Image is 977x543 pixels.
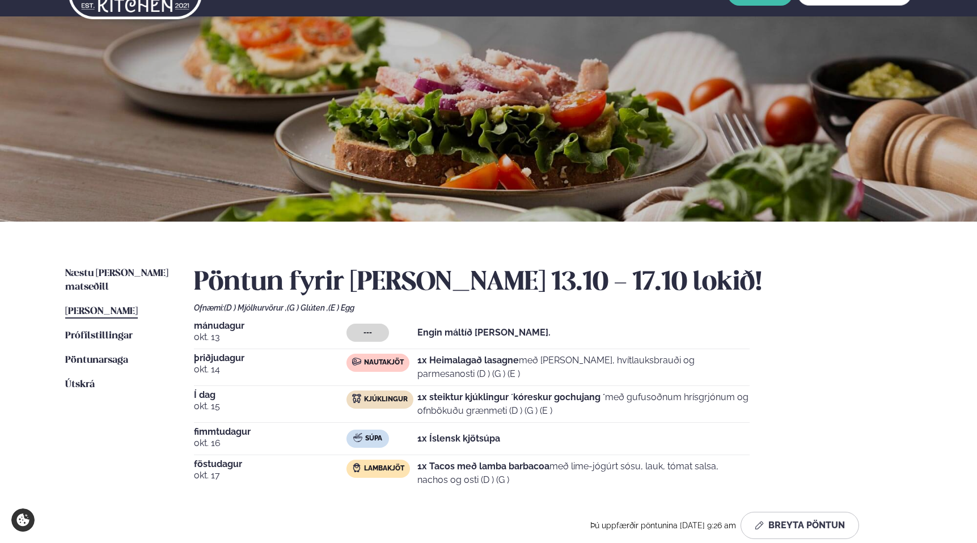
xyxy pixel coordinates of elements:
span: Súpa [365,434,382,443]
span: Kjúklingur [364,395,408,404]
span: okt. 13 [194,330,346,344]
span: Útskrá [65,380,95,389]
button: Breyta Pöntun [741,512,859,539]
span: mánudagur [194,321,346,330]
strong: 1x Íslensk kjötsúpa [417,433,500,444]
span: (D ) Mjólkurvörur , [224,303,287,312]
a: [PERSON_NAME] [65,305,138,319]
span: okt. 16 [194,436,346,450]
p: með [PERSON_NAME], hvítlauksbrauði og parmesanosti (D ) (G ) (E ) [417,354,750,381]
span: (E ) Egg [328,303,354,312]
span: Þú uppfærðir pöntunina [DATE] 9:26 am [590,521,736,530]
img: Lamb.svg [352,463,361,472]
span: föstudagur [194,460,346,469]
p: með lime-jógúrt sósu, lauk, tómat salsa, nachos og osti (D ) (G ) [417,460,750,487]
strong: 1x steiktur kjúklingur ´kóreskur gochujang ´ [417,392,605,402]
img: beef.svg [352,357,361,366]
span: Nautakjöt [364,358,404,367]
a: Pöntunarsaga [65,354,128,367]
strong: 1x Heimalagað lasagne [417,355,519,366]
span: Prófílstillingar [65,331,133,341]
span: Pöntunarsaga [65,355,128,365]
span: --- [363,328,372,337]
img: soup.svg [353,433,362,442]
div: Ofnæmi: [194,303,912,312]
strong: 1x Tacos með lamba barbacoa [417,461,549,472]
span: Lambakjöt [364,464,404,473]
span: [PERSON_NAME] [65,307,138,316]
h2: Pöntun fyrir [PERSON_NAME] 13.10 - 17.10 lokið! [194,267,912,299]
span: okt. 14 [194,363,346,376]
a: Prófílstillingar [65,329,133,343]
a: Næstu [PERSON_NAME] matseðill [65,267,171,294]
span: okt. 15 [194,400,346,413]
span: Næstu [PERSON_NAME] matseðill [65,269,168,292]
a: Útskrá [65,378,95,392]
img: chicken.svg [352,394,361,403]
span: þriðjudagur [194,354,346,363]
span: Í dag [194,391,346,400]
span: fimmtudagur [194,427,346,436]
strong: Engin máltíð [PERSON_NAME]. [417,327,551,338]
span: (G ) Glúten , [287,303,328,312]
p: með gufusoðnum hrísgrjónum og ofnbökuðu grænmeti (D ) (G ) (E ) [417,391,750,418]
span: okt. 17 [194,469,346,482]
a: Cookie settings [11,508,35,532]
